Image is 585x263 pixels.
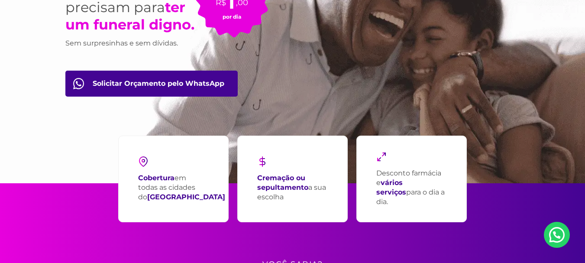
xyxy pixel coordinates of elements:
[138,156,149,167] img: pin
[223,13,241,20] small: por dia
[65,38,195,49] h3: Sem surpresinhas e sem dívidas.
[257,173,328,202] p: a sua escolha
[376,152,387,162] img: maximize
[257,156,268,167] img: dollar
[544,222,570,248] a: Nosso Whatsapp
[376,169,447,207] p: Desconto farmácia e para o dia a dia.
[73,78,84,89] img: fale com consultor
[65,71,238,97] a: Orçamento pelo WhatsApp btn-orcamento
[138,174,175,182] strong: Cobertura
[376,179,406,196] strong: vários serviços
[257,174,308,192] strong: Cremação ou sepultamento
[147,193,225,201] strong: [GEOGRAPHIC_DATA]
[138,173,225,202] p: em todas as cidades do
